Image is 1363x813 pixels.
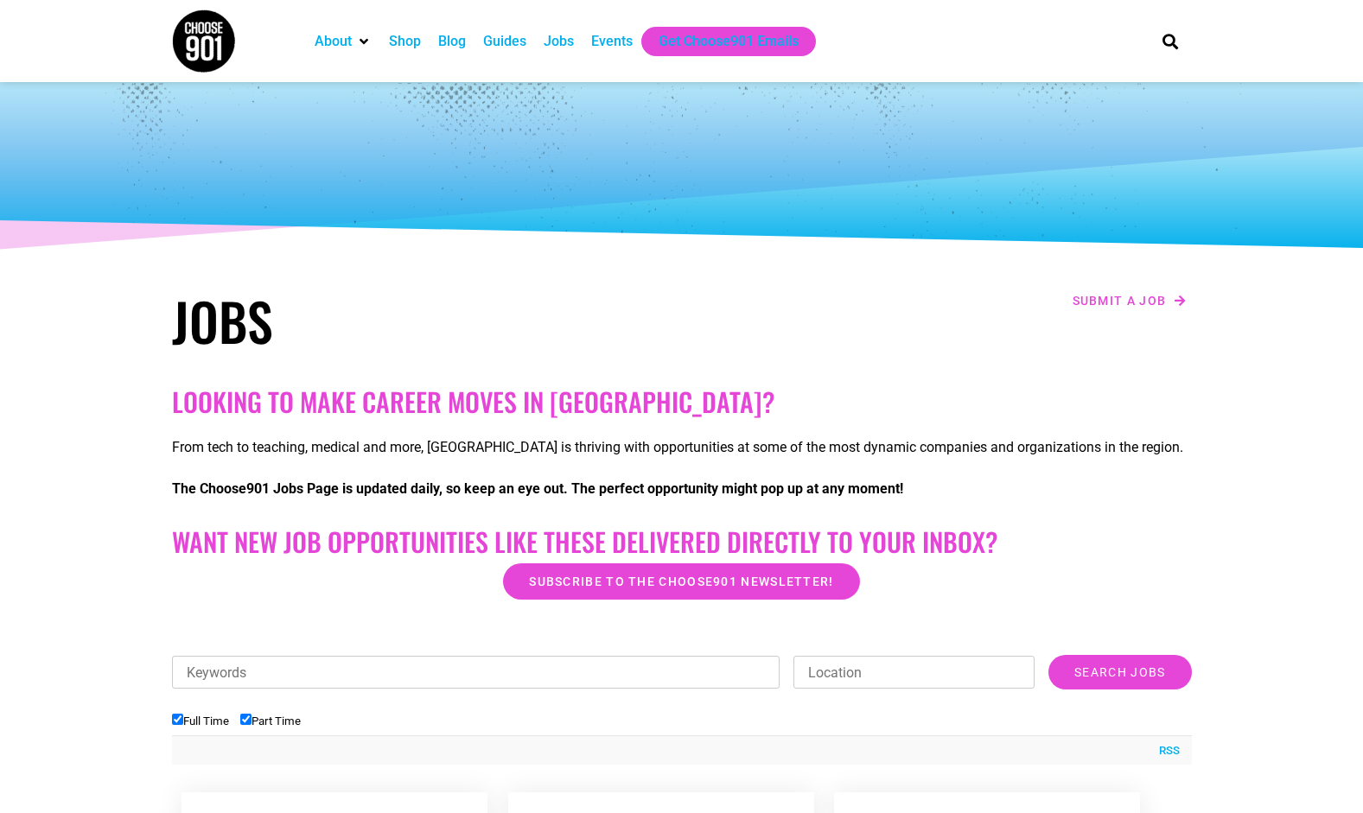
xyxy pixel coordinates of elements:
h1: Jobs [172,289,673,352]
h2: Looking to make career moves in [GEOGRAPHIC_DATA]? [172,386,1192,417]
nav: Main nav [306,27,1132,56]
div: Search [1156,27,1184,55]
a: Shop [389,31,421,52]
p: From tech to teaching, medical and more, [GEOGRAPHIC_DATA] is thriving with opportunities at some... [172,437,1192,458]
label: Part Time [240,715,301,727]
input: Full Time [172,714,183,725]
a: Submit a job [1067,289,1192,312]
input: Search Jobs [1048,655,1191,689]
a: About [315,31,352,52]
span: Submit a job [1073,295,1167,307]
a: Blog [438,31,466,52]
a: Events [591,31,633,52]
input: Keywords [172,656,780,689]
a: Jobs [544,31,574,52]
a: RSS [1150,742,1180,759]
h2: Want New Job Opportunities like these Delivered Directly to your Inbox? [172,526,1192,557]
span: Subscribe to the Choose901 newsletter! [529,575,833,588]
a: Guides [483,31,526,52]
a: Subscribe to the Choose901 newsletter! [503,563,859,600]
label: Full Time [172,715,229,727]
strong: The Choose901 Jobs Page is updated daily, so keep an eye out. The perfect opportunity might pop u... [172,480,903,497]
input: Part Time [240,714,252,725]
div: About [306,27,380,56]
a: Get Choose901 Emails [659,31,799,52]
input: Location [793,656,1035,689]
